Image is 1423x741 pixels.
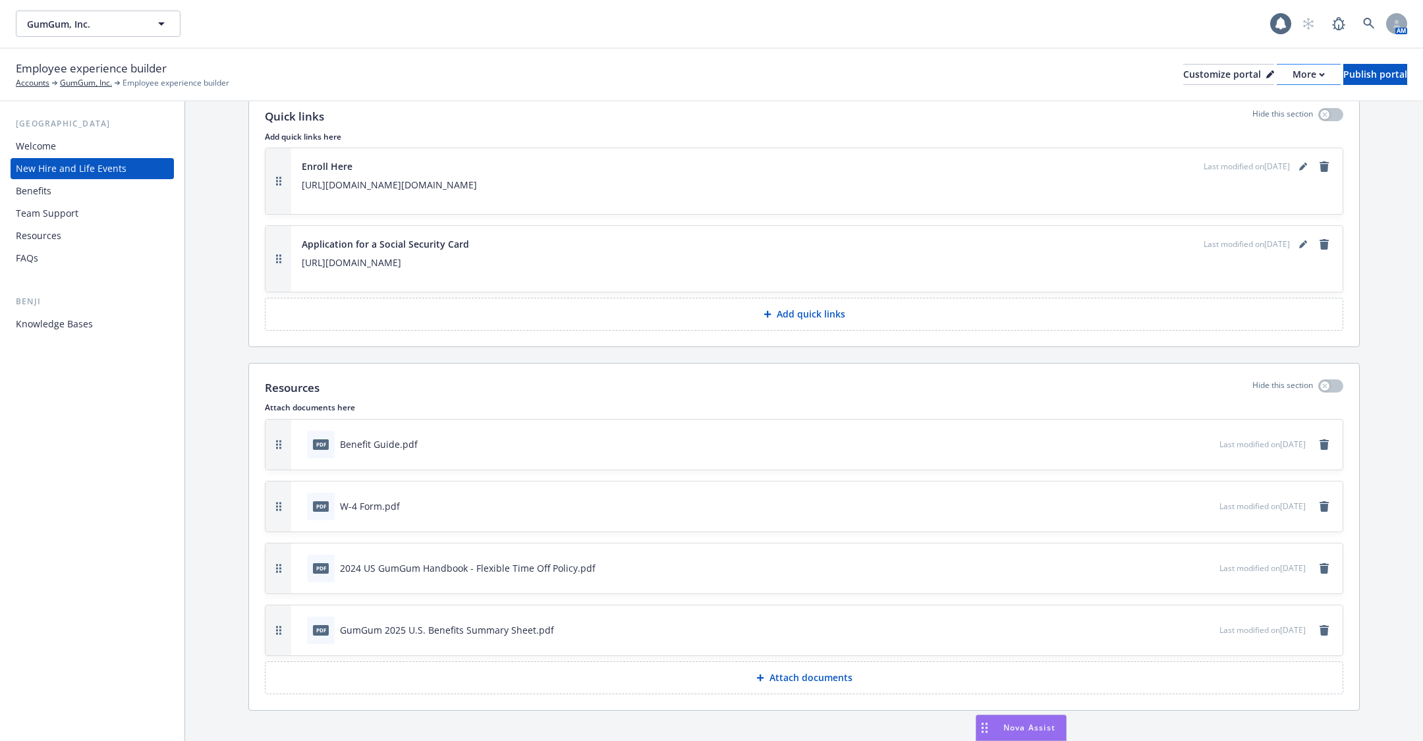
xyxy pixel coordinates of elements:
[1316,499,1332,514] a: remove
[11,158,174,179] a: New Hire and Life Events
[60,77,112,89] a: GumGum, Inc.
[302,177,1332,193] p: [URL][DOMAIN_NAME][DOMAIN_NAME]
[1202,623,1214,637] button: preview file
[11,136,174,157] a: Welcome
[1295,236,1311,252] a: editPencil
[340,499,400,513] div: W-4 Form.pdf
[340,623,554,637] div: GumGum 2025 U.S. Benefits Summary Sheet.pdf
[11,203,174,224] a: Team Support
[16,158,126,179] div: New Hire and Life Events
[302,159,352,173] span: Enroll Here
[976,715,1067,741] button: Nova Assist
[1252,379,1313,397] p: Hide this section
[1202,561,1214,575] button: preview file
[1219,624,1306,636] span: Last modified on [DATE]
[1202,437,1214,451] button: preview file
[16,225,61,246] div: Resources
[1219,439,1306,450] span: Last modified on [DATE]
[769,671,852,684] p: Attach documents
[1204,238,1290,250] span: Last modified on [DATE]
[1202,499,1214,513] button: preview file
[313,501,329,511] span: pdf
[1181,561,1192,575] button: download file
[1181,499,1192,513] button: download file
[1316,622,1332,638] a: remove
[1252,108,1313,125] p: Hide this section
[1204,161,1290,173] span: Last modified on [DATE]
[1219,563,1306,574] span: Last modified on [DATE]
[265,379,320,397] p: Resources
[1316,236,1332,252] a: remove
[777,308,845,321] p: Add quick links
[16,11,181,37] button: GumGum, Inc.
[313,563,329,573] span: pdf
[1316,159,1332,175] a: remove
[302,237,469,251] span: Application for a Social Security Card
[1181,623,1192,637] button: download file
[1295,159,1311,175] a: editPencil
[16,314,93,335] div: Knowledge Bases
[1219,501,1306,512] span: Last modified on [DATE]
[340,437,418,451] div: Benefit Guide.pdf
[1183,64,1274,85] button: Customize portal
[976,715,993,740] div: Drag to move
[1325,11,1352,37] a: Report a Bug
[1181,437,1192,451] button: download file
[16,77,49,89] a: Accounts
[11,117,174,130] div: [GEOGRAPHIC_DATA]
[1343,64,1407,85] button: Publish portal
[123,77,229,89] span: Employee experience builder
[11,295,174,308] div: Benji
[265,131,1343,142] p: Add quick links here
[1295,11,1322,37] a: Start snowing
[313,439,329,449] span: pdf
[16,203,78,224] div: Team Support
[16,248,38,269] div: FAQs
[1356,11,1382,37] a: Search
[16,136,56,157] div: Welcome
[1003,722,1055,733] span: Nova Assist
[313,625,329,635] span: pdf
[265,298,1343,331] button: Add quick links
[27,17,141,31] span: GumGum, Inc.
[11,180,174,202] a: Benefits
[1316,561,1332,576] a: remove
[11,225,174,246] a: Resources
[16,60,167,77] span: Employee experience builder
[1183,65,1274,84] div: Customize portal
[265,108,324,125] p: Quick links
[11,314,174,335] a: Knowledge Bases
[1316,437,1332,453] a: remove
[1343,65,1407,84] div: Publish portal
[265,661,1343,694] button: Attach documents
[265,402,1343,413] p: Attach documents here
[340,561,596,575] div: 2024 US GumGum Handbook - Flexible Time Off Policy.pdf
[16,180,51,202] div: Benefits
[11,248,174,269] a: FAQs
[302,255,1332,271] p: [URL][DOMAIN_NAME]
[1277,64,1341,85] button: More
[1293,65,1325,84] div: More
